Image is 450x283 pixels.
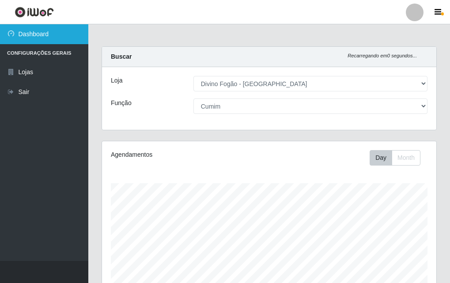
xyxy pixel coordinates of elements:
[111,150,235,159] div: Agendamentos
[370,150,427,166] div: Toolbar with button groups
[370,150,420,166] div: First group
[111,53,132,60] strong: Buscar
[15,7,54,18] img: CoreUI Logo
[111,98,132,108] label: Função
[348,53,417,58] i: Recarregando em 0 segundos...
[111,76,122,85] label: Loja
[392,150,420,166] button: Month
[370,150,392,166] button: Day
